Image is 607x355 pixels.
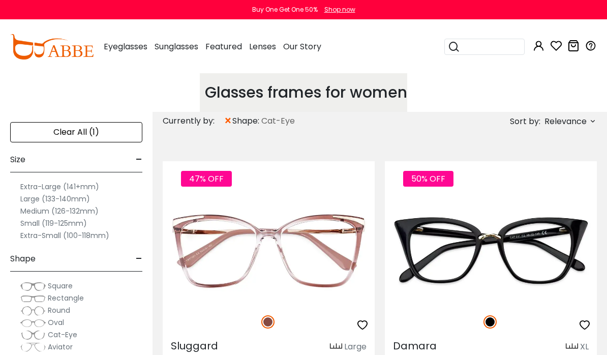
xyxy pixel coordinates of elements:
[136,247,142,271] span: -
[20,293,46,304] img: Rectangle.png
[249,41,276,52] span: Lenses
[48,281,73,291] span: Square
[163,198,375,304] img: Brown Sluggard - TR ,Universal Bridge Fit
[20,318,46,328] img: Oval.png
[205,41,242,52] span: Featured
[385,198,597,304] img: Black Damara - Acetate,Metal ,Universal Bridge Fit
[10,247,36,271] span: Shape
[20,205,99,217] label: Medium (126-132mm)
[48,293,84,303] span: Rectangle
[20,181,99,193] label: Extra-Large (141+mm)
[20,281,46,291] img: Square.png
[580,341,589,353] div: XL
[48,305,70,315] span: Round
[232,115,261,127] span: shape:
[261,115,295,127] span: Cat-Eye
[20,217,87,229] label: Small (119-125mm)
[20,193,90,205] label: Large (133-140mm)
[283,41,321,52] span: Our Story
[48,317,64,328] span: Oval
[10,122,142,142] div: Clear All (1)
[171,339,218,353] span: Sluggard
[324,5,355,14] div: Shop now
[393,339,437,353] span: Damara
[205,83,407,102] h1: Glasses frames for women
[224,112,232,130] span: ×
[20,306,46,316] img: Round.png
[483,315,497,329] img: Black
[261,315,275,329] img: Brown
[104,41,147,52] span: Eyeglasses
[10,147,25,172] span: Size
[10,34,94,60] img: abbeglasses.com
[403,171,453,187] span: 50% OFF
[20,229,109,242] label: Extra-Small (100-118mm)
[163,112,224,130] div: Currently by:
[136,147,142,172] span: -
[510,115,540,127] span: Sort by:
[544,112,587,131] span: Relevance
[48,330,77,340] span: Cat-Eye
[155,41,198,52] span: Sunglasses
[181,171,232,187] span: 47% OFF
[330,343,342,350] img: size ruler
[20,342,46,352] img: Aviator.png
[20,330,46,340] img: Cat-Eye.png
[252,5,318,14] div: Buy One Get One 50%
[48,342,73,352] span: Aviator
[566,343,578,350] img: size ruler
[319,5,355,14] a: Shop now
[344,341,367,353] div: Large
